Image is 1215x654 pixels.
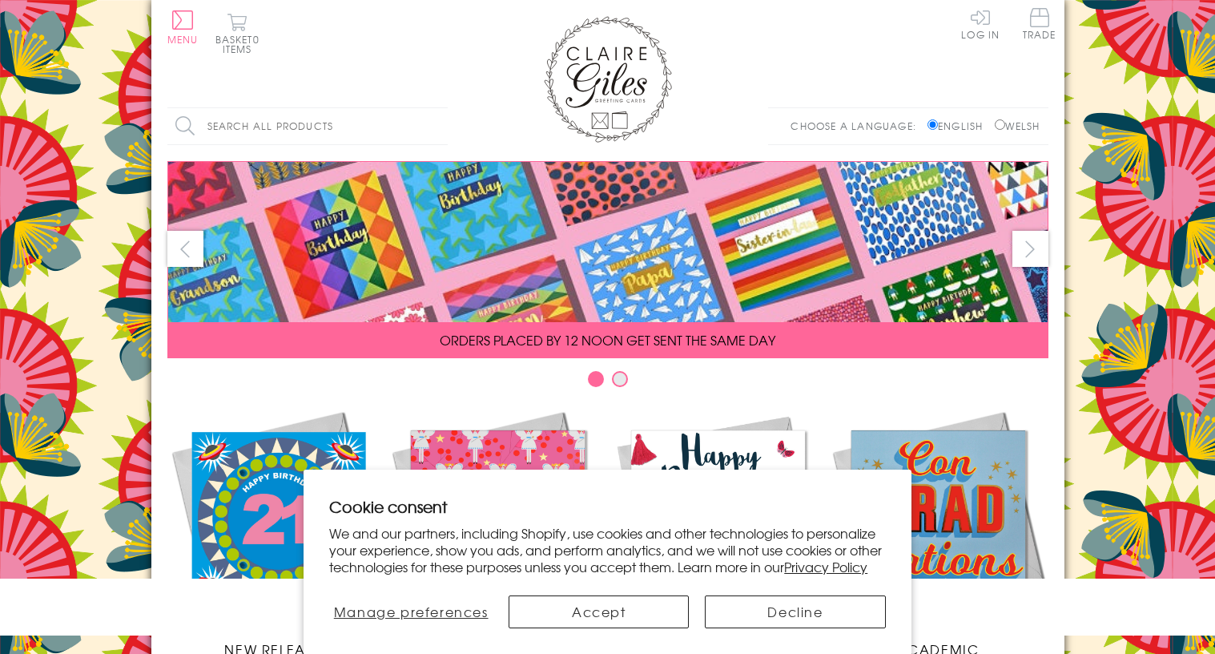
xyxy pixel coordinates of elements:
[223,32,259,56] span: 0 items
[167,32,199,46] span: Menu
[1023,8,1056,39] span: Trade
[329,595,493,628] button: Manage preferences
[215,13,259,54] button: Basket0 items
[1012,231,1048,267] button: next
[961,8,1000,39] a: Log In
[167,108,448,144] input: Search all products
[612,371,628,387] button: Carousel Page 2
[995,119,1005,130] input: Welsh
[167,370,1048,395] div: Carousel Pagination
[927,119,938,130] input: English
[544,16,672,143] img: Claire Giles Greetings Cards
[167,231,203,267] button: prev
[705,595,885,628] button: Decline
[784,557,867,576] a: Privacy Policy
[995,119,1040,133] label: Welsh
[432,108,448,144] input: Search
[791,119,924,133] p: Choose a language:
[167,10,199,44] button: Menu
[329,525,886,575] p: We and our partners, including Shopify, use cookies and other technologies to personalize your ex...
[329,495,886,518] h2: Cookie consent
[509,595,689,628] button: Accept
[1023,8,1056,42] a: Trade
[927,119,991,133] label: English
[334,602,489,621] span: Manage preferences
[588,371,604,387] button: Carousel Page 1 (Current Slide)
[440,330,775,349] span: ORDERS PLACED BY 12 NOON GET SENT THE SAME DAY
